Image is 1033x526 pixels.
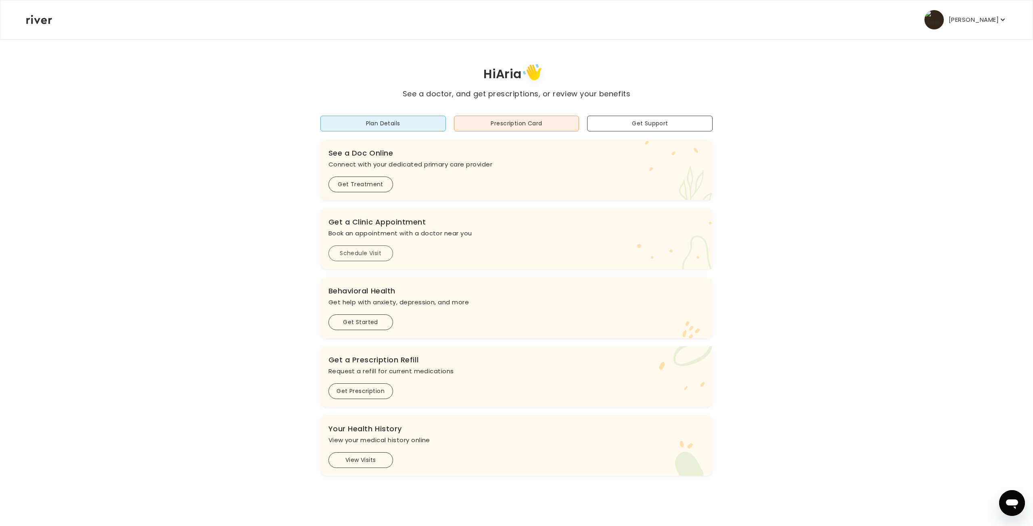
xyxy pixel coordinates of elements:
[403,61,630,88] h1: Hi Aria
[328,228,705,239] p: Book an appointment with a doctor near you
[949,14,999,25] p: [PERSON_NAME]
[328,354,705,366] h3: Get a Prescription Refill
[328,159,705,170] p: Connect with your dedicated primary care provider
[320,116,446,131] button: Plan Details
[328,452,393,468] button: View Visits
[328,314,393,330] button: Get Started
[328,216,705,228] h3: Get a Clinic Appointment
[328,366,705,377] p: Request a refill for current medications
[328,423,705,435] h3: Your Health History
[403,88,630,100] p: See a doctor, and get prescriptions, or review your benefits
[328,177,393,192] button: Get Treatment
[328,435,705,446] p: View your medical history online
[999,490,1025,516] iframe: Button to launch messaging window
[328,383,393,399] button: Get Prescription
[454,116,579,131] button: Prescription Card
[924,10,944,29] img: user avatar
[328,297,705,308] p: Get help with anxiety, depression, and more
[328,148,705,159] h3: See a Doc Online
[924,10,1007,29] button: user avatar[PERSON_NAME]
[328,245,393,261] button: Schedule Visit
[328,285,705,297] h3: Behavioral Health
[587,116,713,131] button: Get Support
